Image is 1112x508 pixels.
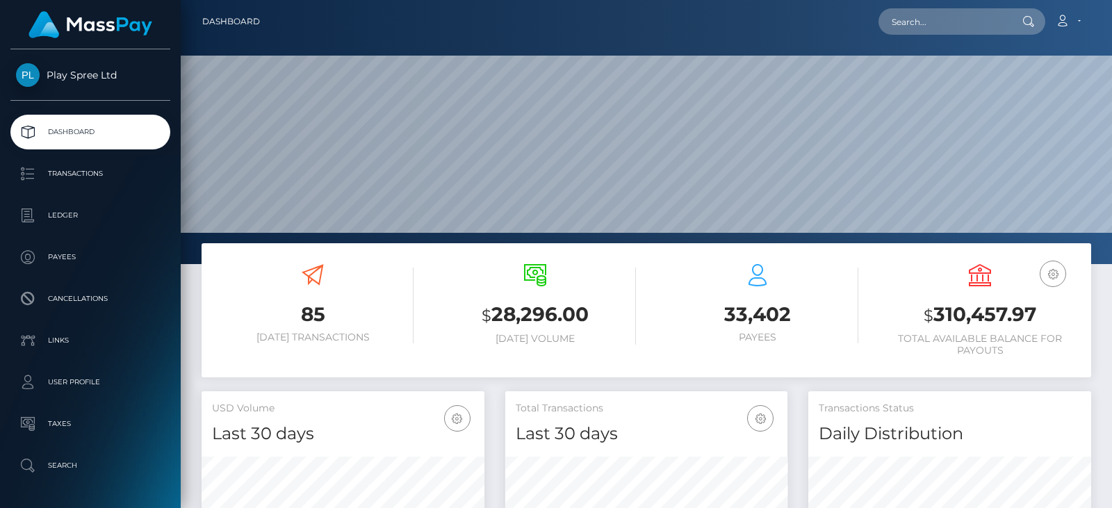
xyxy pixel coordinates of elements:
h5: Transactions Status [819,402,1081,416]
a: Dashboard [202,7,260,36]
p: User Profile [16,372,165,393]
img: Play Spree Ltd [16,63,40,87]
h5: Total Transactions [516,402,778,416]
p: Ledger [16,205,165,226]
a: Search [10,448,170,483]
h6: [DATE] Volume [434,333,636,345]
h4: Daily Distribution [819,422,1081,446]
h4: Last 30 days [212,422,474,446]
p: Taxes [16,413,165,434]
h3: 85 [212,301,414,328]
img: MassPay Logo [28,11,152,38]
h5: USD Volume [212,402,474,416]
p: Search [16,455,165,476]
a: Taxes [10,407,170,441]
h3: 310,457.97 [879,301,1081,329]
p: Cancellations [16,288,165,309]
small: $ [482,306,491,325]
a: Payees [10,240,170,275]
small: $ [924,306,933,325]
a: Ledger [10,198,170,233]
a: User Profile [10,365,170,400]
p: Transactions [16,163,165,184]
h4: Last 30 days [516,422,778,446]
h6: Payees [657,331,858,343]
h6: Total Available Balance for Payouts [879,333,1081,357]
h3: 33,402 [657,301,858,328]
p: Payees [16,247,165,268]
input: Search... [878,8,1009,35]
a: Transactions [10,156,170,191]
p: Dashboard [16,122,165,142]
a: Cancellations [10,281,170,316]
a: Links [10,323,170,358]
h6: [DATE] Transactions [212,331,414,343]
p: Links [16,330,165,351]
span: Play Spree Ltd [10,69,170,81]
h3: 28,296.00 [434,301,636,329]
a: Dashboard [10,115,170,149]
